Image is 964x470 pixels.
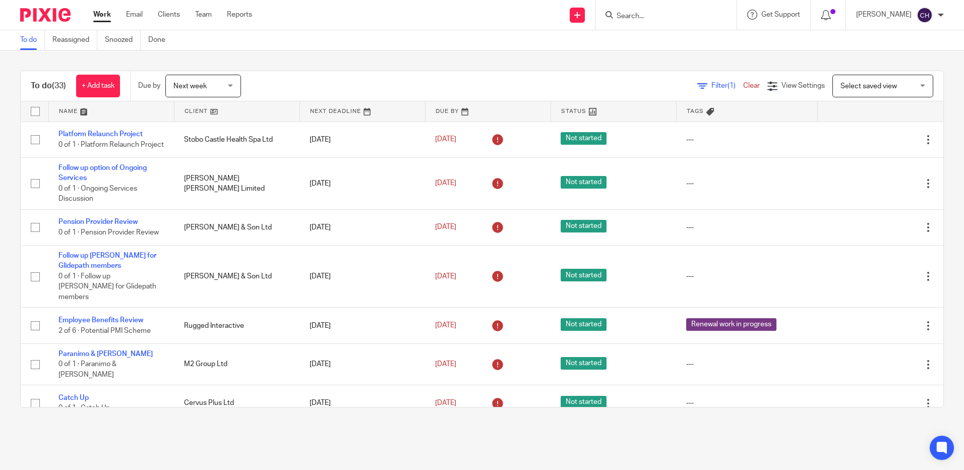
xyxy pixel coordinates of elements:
div: --- [686,359,808,369]
td: M2 Group Ltd [174,343,299,385]
a: Employee Benefits Review [58,317,143,324]
p: Due by [138,81,160,91]
a: Team [195,10,212,20]
span: Not started [561,357,607,370]
p: [PERSON_NAME] [856,10,912,20]
a: Follow up option of Ongoing Services [58,164,147,182]
a: Reassigned [52,30,97,50]
span: [DATE] [435,361,456,368]
a: Reports [227,10,252,20]
td: [DATE] [299,209,425,245]
a: Follow up [PERSON_NAME] for Glidepath members [58,252,156,269]
a: Snoozed [105,30,141,50]
td: [DATE] [299,308,425,343]
span: [DATE] [435,180,456,187]
span: Renewal work in progress [686,318,776,331]
span: (1) [728,82,736,89]
span: [DATE] [435,322,456,329]
span: 0 of 1 · Ongoing Services Discussion [58,185,137,203]
div: --- [686,271,808,281]
div: --- [686,135,808,145]
td: [PERSON_NAME] & Son Ltd [174,246,299,308]
span: Not started [561,396,607,408]
td: [DATE] [299,246,425,308]
td: Rugged Interactive [174,308,299,343]
td: Stobo Castle Health Spa Ltd [174,122,299,157]
div: --- [686,398,808,408]
span: View Settings [781,82,825,89]
span: 0 of 1 · Follow up [PERSON_NAME] for Glidepath members [58,273,156,301]
img: Pixie [20,8,71,22]
span: Not started [561,132,607,145]
span: Select saved view [840,83,897,90]
td: [DATE] [299,385,425,421]
span: Not started [561,318,607,331]
span: 0 of 1 · Platform Relaunch Project [58,141,164,148]
span: [DATE] [435,224,456,231]
span: Not started [561,176,607,189]
a: To do [20,30,45,50]
span: 0 of 1 · Paranimo & [PERSON_NAME] [58,361,116,378]
span: Not started [561,220,607,232]
a: + Add task [76,75,120,97]
span: 0 of 1 · Pension Provider Review [58,229,159,236]
a: Work [93,10,111,20]
span: 0 of 1 · Catch Up [58,405,110,412]
img: svg%3E [917,7,933,23]
span: [DATE] [435,136,456,143]
span: Tags [687,108,704,114]
td: [PERSON_NAME] [PERSON_NAME] Limited [174,157,299,209]
a: Clear [743,82,760,89]
span: [DATE] [435,273,456,280]
div: --- [686,179,808,189]
a: Pension Provider Review [58,218,138,225]
span: (33) [52,82,66,90]
a: Platform Relaunch Project [58,131,143,138]
span: Filter [711,82,743,89]
div: --- [686,222,808,232]
span: [DATE] [435,399,456,406]
td: Cervus Plus Ltd [174,385,299,421]
td: [DATE] [299,343,425,385]
a: Catch Up [58,394,89,401]
a: Clients [158,10,180,20]
a: Paranimo & [PERSON_NAME] [58,350,153,358]
a: Done [148,30,173,50]
input: Search [616,12,706,21]
a: Email [126,10,143,20]
h1: To do [31,81,66,91]
td: [DATE] [299,122,425,157]
span: 2 of 6 · Potential PMI Scheme [58,327,151,334]
td: [PERSON_NAME] & Son Ltd [174,209,299,245]
span: Next week [173,83,207,90]
span: Not started [561,269,607,281]
span: Get Support [761,11,800,18]
td: [DATE] [299,157,425,209]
